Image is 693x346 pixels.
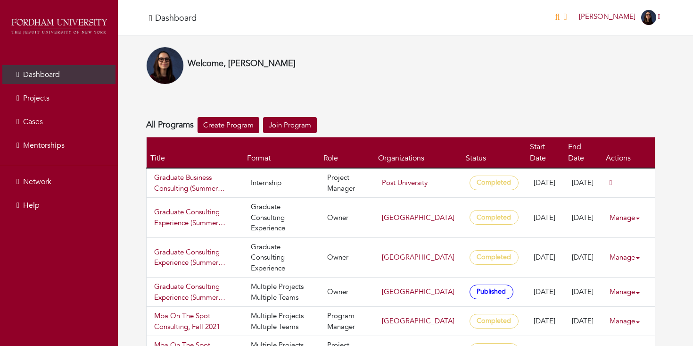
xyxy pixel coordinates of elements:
span: [PERSON_NAME] [579,12,635,21]
th: End Date [564,137,602,169]
td: [DATE] [526,307,564,336]
a: Projects [2,89,115,108]
td: Multiple Projects Multiple Teams [243,278,320,307]
td: Graduate Consulting Experience [243,237,320,278]
a: Cases [2,112,115,131]
a: Graduate Consulting Experience (Summer 2025) [154,207,236,228]
th: Start Date [526,137,564,169]
a: Mba On The Spot Consulting, Fall 2021 [154,311,236,332]
span: Completed [470,210,519,225]
span: Completed [470,314,519,329]
h4: Welcome, [PERSON_NAME] [188,59,296,69]
a: Create Program [198,117,259,134]
td: [DATE] [526,278,564,307]
td: Project Manager [320,168,374,198]
td: Multiple Projects Multiple Teams [243,307,320,336]
th: Actions [602,137,655,169]
img: Beatriz%20Headshot.jpeg [146,47,184,84]
th: Status [462,137,526,169]
h4: All Programs [146,120,194,130]
img: fordham_logo.png [9,17,108,36]
span: Published [470,285,513,299]
td: Owner [320,198,374,238]
span: Help [23,200,40,211]
td: [DATE] [564,237,602,278]
a: [GEOGRAPHIC_DATA] [382,287,454,296]
td: Owner [320,278,374,307]
a: Post University [382,178,428,187]
th: Title [147,137,243,169]
td: [DATE] [564,168,602,198]
td: Program Manager [320,307,374,336]
a: Manage [610,248,647,267]
a: Manage [610,312,647,330]
td: Internship [243,168,320,198]
td: Owner [320,237,374,278]
a: Manage [610,209,647,227]
span: Projects [23,93,49,103]
a: Graduate Consulting Experience (Summer 2023) [154,281,236,303]
a: Mentorships [2,136,115,155]
th: Organizations [374,137,462,169]
td: [DATE] [526,198,564,238]
h4: Dashboard [155,13,197,24]
td: [DATE] [564,307,602,336]
a: [GEOGRAPHIC_DATA] [382,253,454,262]
a: Help [2,196,115,215]
span: Completed [470,250,519,265]
span: Completed [470,176,519,190]
a: Graduate Consulting Experience (Summer 2024) [154,247,236,268]
img: Beatriz%20Headshot.jpeg [641,10,656,25]
span: Cases [23,117,43,127]
td: [DATE] [526,237,564,278]
td: [DATE] [564,198,602,238]
a: Dashboard [2,65,115,84]
span: Mentorships [23,140,65,151]
a: [PERSON_NAME] [575,12,665,21]
span: Network [23,177,51,187]
th: Role [320,137,374,169]
span: Dashboard [23,69,60,80]
td: Graduate Consulting Experience [243,198,320,238]
a: Graduate Business Consulting (Summer 2025) [154,172,236,194]
td: [DATE] [526,168,564,198]
a: Join Program [263,117,317,134]
td: [DATE] [564,278,602,307]
a: [GEOGRAPHIC_DATA] [382,213,454,222]
a: [GEOGRAPHIC_DATA] [382,316,454,326]
a: Network [2,172,115,191]
th: Format [243,137,320,169]
a: Manage [610,283,647,301]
